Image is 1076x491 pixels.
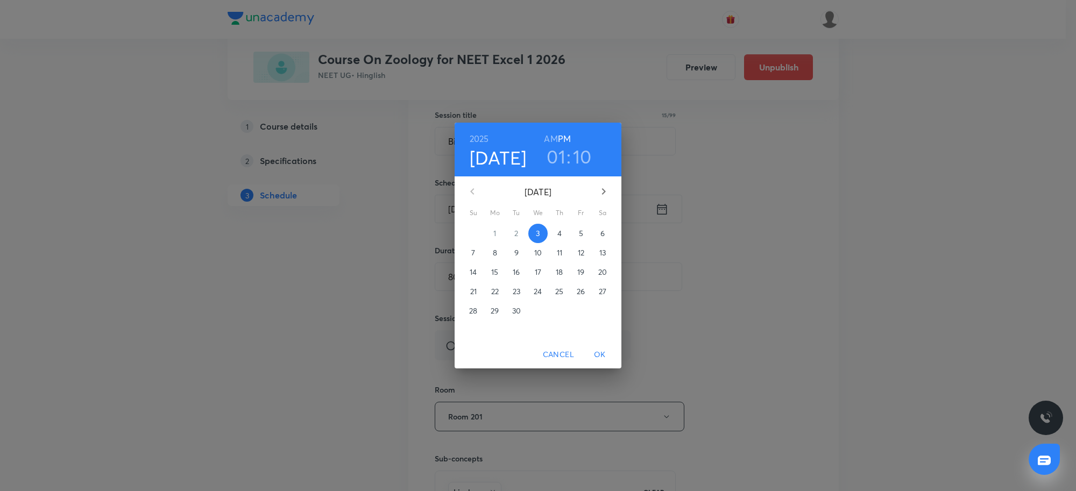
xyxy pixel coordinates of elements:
p: 12 [578,247,584,258]
button: 15 [485,262,505,282]
button: 9 [507,243,526,262]
p: 16 [513,267,520,277]
p: 18 [556,267,563,277]
h3: : [567,145,571,168]
button: 20 [593,262,612,282]
button: [DATE] [470,146,527,169]
button: 22 [485,282,505,301]
p: 10 [534,247,542,258]
button: 21 [464,282,483,301]
button: 25 [550,282,569,301]
button: OK [583,345,617,365]
p: 5 [579,228,583,239]
button: 8 [485,243,505,262]
p: 6 [600,228,605,239]
p: 27 [599,286,606,297]
button: Cancel [539,345,578,365]
span: Mo [485,208,505,218]
span: Tu [507,208,526,218]
p: 26 [577,286,585,297]
button: 4 [550,224,569,243]
button: 2025 [470,131,489,146]
p: 15 [491,267,498,277]
button: 17 [528,262,548,282]
p: 25 [555,286,563,297]
p: 3 [536,228,540,239]
p: 7 [471,247,475,258]
span: Cancel [543,348,574,361]
button: 23 [507,282,526,301]
button: 3 [528,224,548,243]
p: 21 [470,286,477,297]
p: 23 [513,286,520,297]
p: [DATE] [485,186,591,198]
span: We [528,208,548,218]
button: 19 [571,262,591,282]
button: 5 [571,224,591,243]
p: 24 [534,286,542,297]
button: 11 [550,243,569,262]
p: 4 [557,228,562,239]
p: 11 [557,247,562,258]
p: 19 [577,267,584,277]
button: 16 [507,262,526,282]
button: 14 [464,262,483,282]
button: 10 [528,243,548,262]
p: 17 [535,267,541,277]
span: Su [464,208,483,218]
button: AM [544,131,557,146]
button: PM [558,131,571,146]
p: 22 [491,286,499,297]
button: 18 [550,262,569,282]
button: 12 [571,243,591,262]
span: Th [550,208,569,218]
button: 30 [507,301,526,321]
p: 28 [469,305,477,316]
span: Fr [571,208,591,218]
button: 28 [464,301,483,321]
button: 29 [485,301,505,321]
button: 13 [593,243,612,262]
button: 6 [593,224,612,243]
button: 7 [464,243,483,262]
button: 24 [528,282,548,301]
button: 27 [593,282,612,301]
button: 10 [573,145,592,168]
p: 14 [470,267,477,277]
span: Sa [593,208,612,218]
p: 20 [598,267,607,277]
button: 26 [571,282,591,301]
p: 9 [514,247,519,258]
p: 13 [599,247,606,258]
p: 30 [512,305,521,316]
p: 8 [493,247,497,258]
span: OK [587,348,613,361]
p: 29 [491,305,499,316]
button: 01 [547,145,565,168]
